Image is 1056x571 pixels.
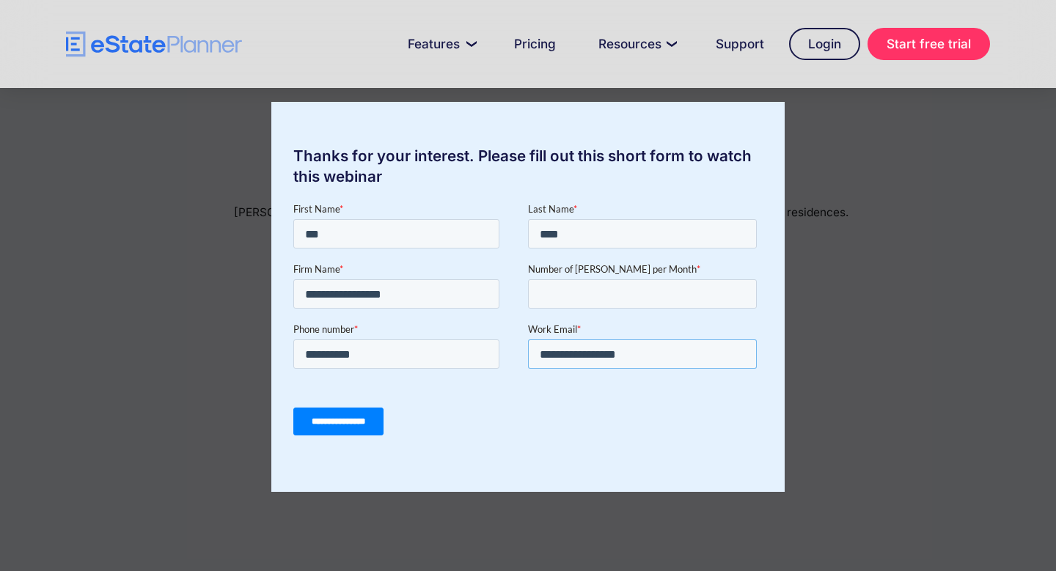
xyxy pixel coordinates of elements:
[390,29,489,59] a: Features
[293,202,763,448] iframe: Form 0
[496,29,573,59] a: Pricing
[698,29,782,59] a: Support
[271,146,785,187] div: Thanks for your interest. Please fill out this short form to watch this webinar
[789,28,860,60] a: Login
[868,28,990,60] a: Start free trial
[66,32,242,57] a: home
[581,29,691,59] a: Resources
